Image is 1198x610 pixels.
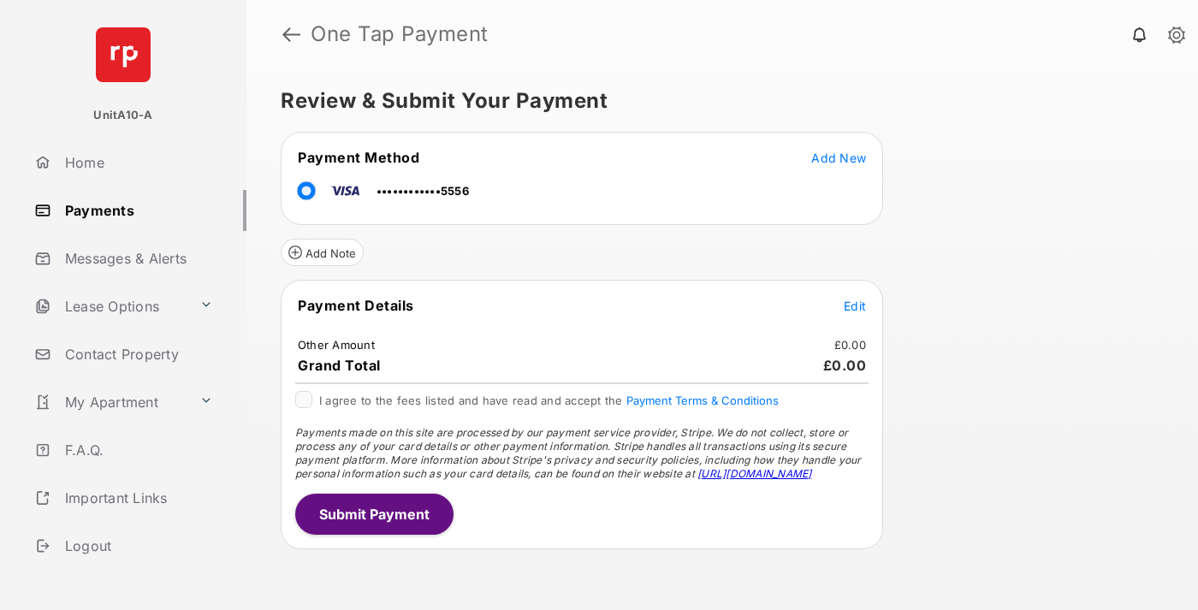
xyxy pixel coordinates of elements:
[311,24,489,44] strong: One Tap Payment
[27,238,246,279] a: Messages & Alerts
[298,357,381,374] span: Grand Total
[295,426,862,480] span: Payments made on this site are processed by our payment service provider, Stripe. We do not colle...
[811,149,866,166] button: Add New
[298,297,414,314] span: Payment Details
[811,151,866,165] span: Add New
[833,337,867,352] td: £0.00
[844,299,866,313] span: Edit
[626,394,779,407] button: I agree to the fees listed and have read and accept the
[27,525,246,566] a: Logout
[27,382,193,423] a: My Apartment
[297,337,376,352] td: Other Amount
[697,467,811,480] a: [URL][DOMAIN_NAME]
[844,297,866,314] button: Edit
[93,107,152,124] p: UnitA10-A
[281,91,1150,111] h5: Review & Submit Your Payment
[377,184,469,198] span: ••••••••••••5556
[27,286,193,327] a: Lease Options
[27,142,246,183] a: Home
[27,190,246,231] a: Payments
[27,477,220,518] a: Important Links
[319,394,779,407] span: I agree to the fees listed and have read and accept the
[281,239,364,266] button: Add Note
[27,334,246,375] a: Contact Property
[823,357,867,374] span: £0.00
[96,27,151,82] img: svg+xml;base64,PHN2ZyB4bWxucz0iaHR0cDovL3d3dy53My5vcmcvMjAwMC9zdmciIHdpZHRoPSI2NCIgaGVpZ2h0PSI2NC...
[295,494,454,535] button: Submit Payment
[298,149,419,166] span: Payment Method
[27,429,246,471] a: F.A.Q.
